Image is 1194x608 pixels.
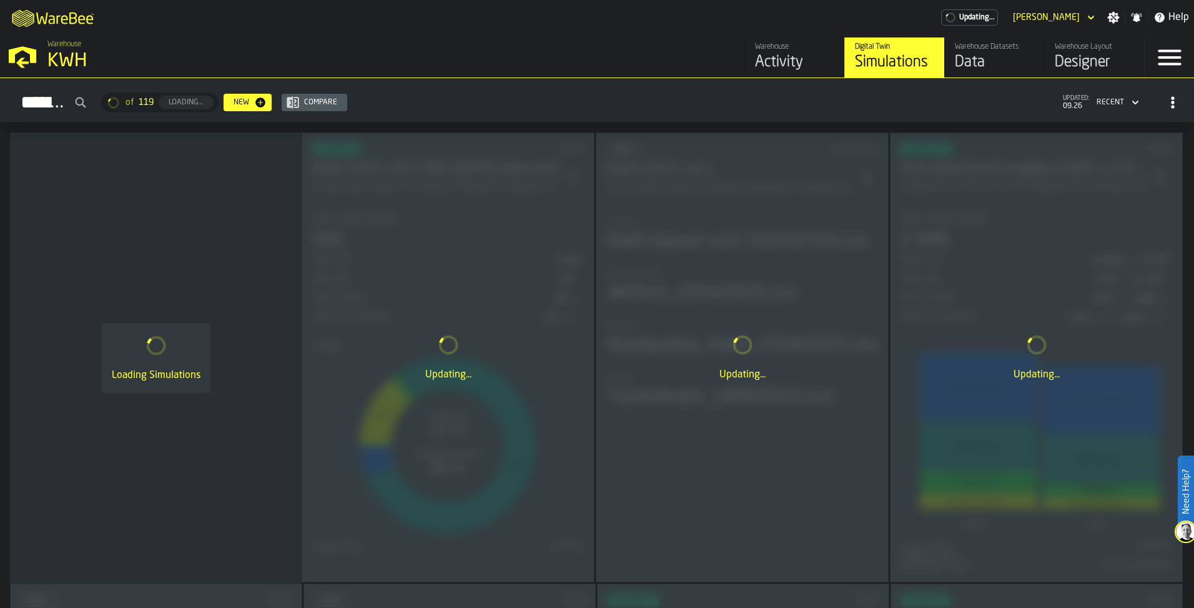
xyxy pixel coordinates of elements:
div: DropdownMenuValue-4 [1097,98,1124,107]
span: Warehouse [47,40,81,49]
a: link-to-/wh/i/4fb45246-3b77-4bb5-b880-c337c3c5facb/data [944,37,1044,77]
div: DropdownMenuValue-4 [1092,95,1142,110]
div: ItemListCard- [10,132,302,584]
div: Menu Subscription [941,9,998,26]
div: Updating... [312,367,584,382]
span: 09.26 [1063,102,1089,111]
label: button-toggle-Settings [1102,11,1125,24]
div: Data [955,52,1034,72]
div: Warehouse Layout [1055,42,1134,51]
a: link-to-/wh/i/4fb45246-3b77-4bb5-b880-c337c3c5facb/designer [1044,37,1144,77]
label: button-toggle-Notifications [1125,11,1148,24]
button: button-Compare [282,94,347,111]
button: button-New [224,94,272,111]
div: Warehouse [755,42,834,51]
a: link-to-/wh/i/4fb45246-3b77-4bb5-b880-c337c3c5facb/feed/ [744,37,844,77]
span: Updating... [959,13,995,22]
div: Simulations [855,52,934,72]
div: DropdownMenuValue-Mikael Svennas [1013,12,1080,22]
div: Designer [1055,52,1134,72]
div: ButtonLoadMore-Loading...-Prev-First-Last [96,92,224,112]
a: link-to-/wh/i/4fb45246-3b77-4bb5-b880-c337c3c5facb/simulations [844,37,944,77]
div: Digital Twin [855,42,934,51]
span: 119 [139,97,154,107]
div: ItemListCard-DashboardItemContainer [596,132,889,582]
div: Compare [299,98,342,107]
label: button-toggle-Menu [1145,37,1194,77]
div: Warehouse Datasets [955,42,1034,51]
div: KWH [47,50,385,72]
div: Updating... [606,367,878,382]
button: button-Loading... [159,96,214,109]
div: New [229,98,254,107]
div: ItemListCard-DashboardItemContainer [890,132,1183,582]
div: ItemListCard-DashboardItemContainer [302,132,595,582]
div: Loading... [164,98,209,107]
label: Need Help? [1179,457,1193,527]
span: of [126,97,134,107]
label: button-toggle-Help [1148,10,1194,25]
span: Help [1168,10,1189,25]
div: Loading Simulations [112,368,200,383]
div: Updating... [900,367,1172,382]
div: DropdownMenuValue-Mikael Svennas [1008,10,1097,25]
div: Activity [755,52,834,72]
a: link-to-/wh/i/4fb45246-3b77-4bb5-b880-c337c3c5facb/settings/billing [941,9,998,26]
span: updated: [1063,95,1089,102]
